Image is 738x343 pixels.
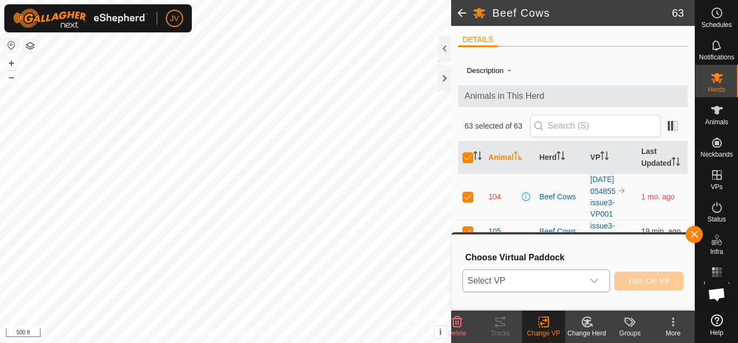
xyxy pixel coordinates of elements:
div: Change VP [522,328,565,338]
span: Schedules [701,22,732,28]
span: Infra [710,248,723,255]
li: DETAILS [458,34,498,47]
a: [DATE] 054855 [591,175,616,196]
button: – [5,71,18,84]
button: Map Layers [24,39,37,52]
button: + [5,57,18,70]
div: Tracks [479,328,522,338]
th: Last Updated [637,142,688,174]
span: Delete [448,329,467,337]
span: JV [170,13,179,24]
span: Sep 2, 2025, 8:07 AM [641,227,681,236]
div: More [652,328,695,338]
span: Notifications [699,54,734,60]
h3: Choose Virtual Paddock [465,252,683,263]
button: i [434,326,446,338]
span: - [504,61,515,79]
span: Select VP [463,270,583,292]
a: Help [695,310,738,340]
span: Jul 31, 2025, 11:52 AM [641,192,675,201]
span: Help [710,329,723,336]
th: Animal [484,142,535,174]
span: Neckbands [700,151,733,158]
button: Turn On VP [614,272,683,291]
label: Description [467,66,504,75]
th: Herd [535,142,586,174]
img: to [618,186,626,195]
a: issue3-VP001 [591,198,615,218]
span: 63 selected of 63 [465,120,530,132]
p-sorticon: Activate to sort [600,153,609,162]
div: Beef Cows [539,226,581,237]
p-sorticon: Activate to sort [556,153,565,162]
span: i [439,327,441,337]
img: Gallagher Logo [13,9,148,28]
button: Reset Map [5,39,18,52]
div: Change Herd [565,328,608,338]
span: Herds [708,86,725,93]
span: Heatmap [703,281,730,287]
div: Beef Cows [539,191,581,203]
p-sorticon: Activate to sort [473,153,482,162]
span: VPs [710,184,722,190]
input: Search (S) [530,115,661,137]
span: 105 [488,226,501,237]
span: Status [707,216,726,223]
a: issue3-VP001 [591,221,615,241]
span: Animals in This Herd [465,90,681,103]
p-sorticon: Activate to sort [672,159,680,167]
span: 63 [672,5,684,21]
div: dropdown trigger [583,270,605,292]
a: Privacy Policy [183,329,224,339]
span: 104 [488,191,501,203]
th: VP [586,142,637,174]
a: Open chat [701,278,733,311]
span: Animals [705,119,728,125]
h2: Beef Cows [492,6,672,19]
p-sorticon: Activate to sort [514,153,522,162]
a: Contact Us [236,329,268,339]
span: Turn On VP [628,277,670,285]
div: Groups [608,328,652,338]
